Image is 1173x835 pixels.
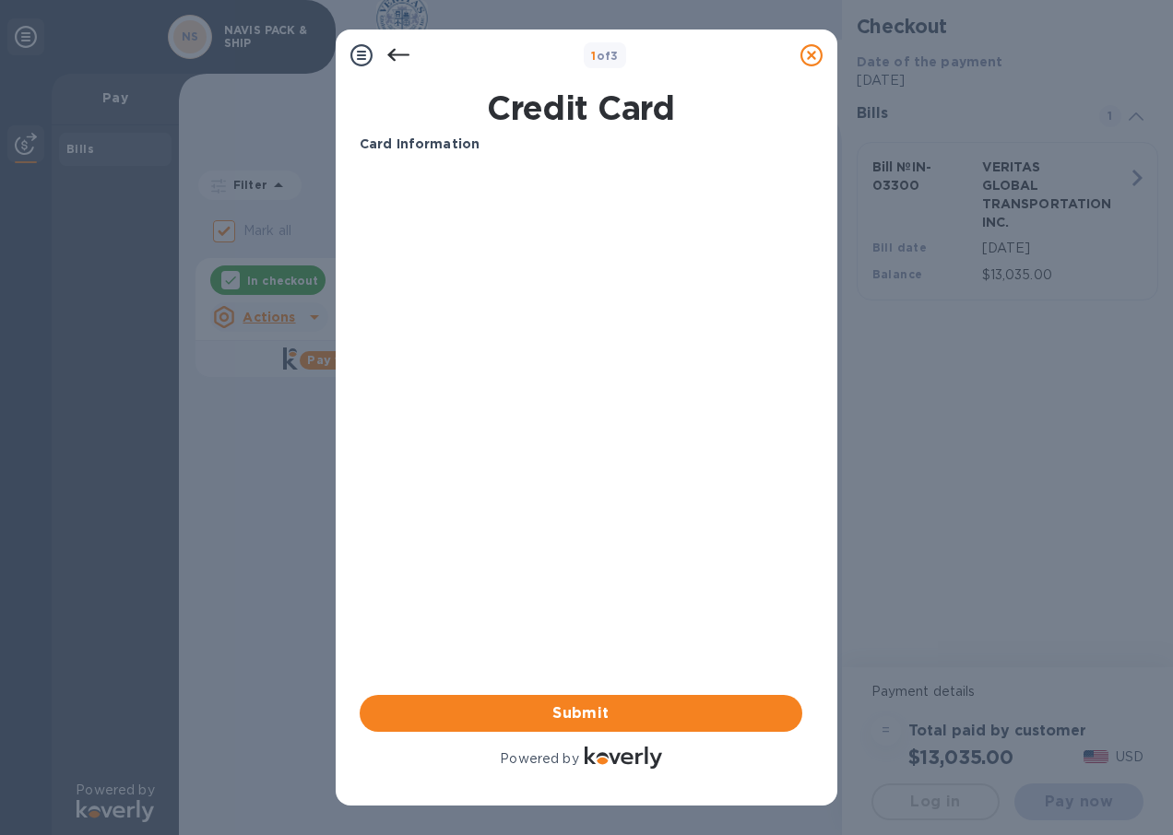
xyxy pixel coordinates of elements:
h1: Credit Card [352,88,810,127]
b: Card Information [360,136,480,151]
iframe: Your browser does not support iframes [360,169,802,445]
p: Powered by [500,749,578,769]
b: of 3 [591,49,619,63]
button: Submit [360,695,802,732]
span: 1 [591,49,596,63]
span: Submit [374,702,788,724]
img: Logo [585,747,662,769]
